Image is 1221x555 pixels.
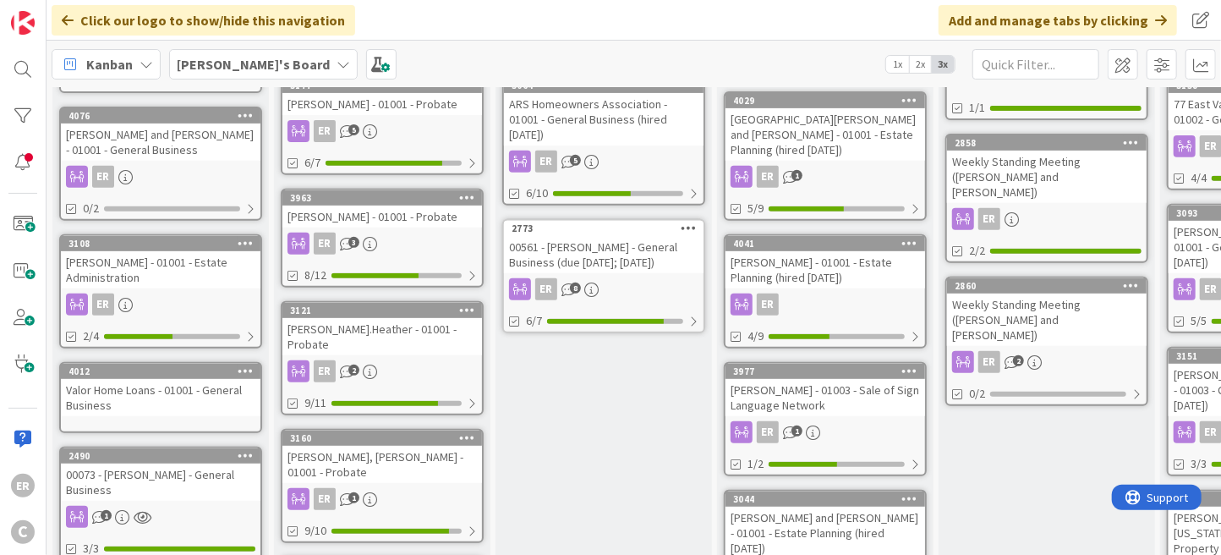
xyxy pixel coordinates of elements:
[504,221,704,236] div: 2773
[36,3,77,23] span: Support
[504,236,704,273] div: 00561 - [PERSON_NAME] - General Business (due [DATE]; [DATE])
[526,184,548,202] span: 6/10
[61,364,260,379] div: 4012
[724,91,927,221] a: 4029[GEOGRAPHIC_DATA][PERSON_NAME] and [PERSON_NAME] - 01001 - Estate Planning (hired [DATE])ER5/9
[61,166,260,188] div: ER
[791,426,802,437] span: 1
[101,510,112,521] span: 1
[282,78,482,115] div: 3177[PERSON_NAME] - 01001 - Probate
[504,278,704,300] div: ER
[947,294,1147,346] div: Weekly Standing Meeting ([PERSON_NAME] and [PERSON_NAME])
[282,120,482,142] div: ER
[282,488,482,510] div: ER
[348,492,359,503] span: 1
[282,446,482,483] div: [PERSON_NAME], [PERSON_NAME] - 01001 - Probate
[281,429,484,543] a: 3160[PERSON_NAME], [PERSON_NAME] - 01001 - ProbateER9/10
[281,189,484,288] a: 3963[PERSON_NAME] - 01001 - ProbateER8/12
[59,234,262,349] a: 3108[PERSON_NAME] - 01001 - Estate AdministrationER2/4
[61,108,260,124] div: 4076
[290,192,482,204] div: 3963
[504,93,704,146] div: ARS Homeowners Association - 01001 - General Business (hired [DATE])
[535,151,557,173] div: ER
[791,170,802,181] span: 1
[978,351,1000,373] div: ER
[304,154,320,172] span: 6/7
[61,251,260,288] div: [PERSON_NAME] - 01001 - Estate Administration
[724,362,927,476] a: 3977[PERSON_NAME] - 01003 - Sale of Sign Language NetworkER1/2
[947,151,1147,203] div: Weekly Standing Meeting ([PERSON_NAME] and [PERSON_NAME])
[282,318,482,355] div: [PERSON_NAME].Heather - 01001 - Probate
[955,280,1147,292] div: 2860
[725,251,925,288] div: [PERSON_NAME] - 01001 - Estate Planning (hired [DATE])
[757,421,779,443] div: ER
[947,278,1147,294] div: 2860
[314,120,336,142] div: ER
[504,221,704,273] div: 277300561 - [PERSON_NAME] - General Business (due [DATE]; [DATE])
[947,278,1147,346] div: 2860Weekly Standing Meeting ([PERSON_NAME] and [PERSON_NAME])
[282,190,482,228] div: 3963[PERSON_NAME] - 01001 - Probate
[725,492,925,507] div: 3044
[281,76,484,175] a: 3177[PERSON_NAME] - 01001 - ProbateER6/7
[969,99,985,117] span: 1/1
[61,464,260,501] div: 00073 - [PERSON_NAME] - General Business
[945,134,1148,263] a: 2858Weekly Standing Meeting ([PERSON_NAME] and [PERSON_NAME])ER2/2
[61,108,260,161] div: 4076[PERSON_NAME] and [PERSON_NAME] - 01001 - General Business
[83,200,99,217] span: 0/2
[733,493,925,505] div: 3044
[526,312,542,330] span: 6/7
[290,432,482,444] div: 3160
[11,474,35,497] div: ER
[282,360,482,382] div: ER
[725,421,925,443] div: ER
[282,206,482,228] div: [PERSON_NAME] - 01001 - Probate
[11,11,35,35] img: Visit kanbanzone.com
[733,95,925,107] div: 4029
[11,520,35,544] div: C
[570,155,581,166] span: 5
[945,277,1148,406] a: 2860Weekly Standing Meeting ([PERSON_NAME] and [PERSON_NAME])ER0/2
[61,448,260,464] div: 2490
[304,394,326,412] span: 9/11
[61,364,260,416] div: 4012Valor Home Loans - 01001 - General Business
[972,49,1099,80] input: Quick Filter...
[61,448,260,501] div: 249000073 - [PERSON_NAME] - General Business
[348,124,359,135] span: 5
[725,364,925,416] div: 3977[PERSON_NAME] - 01003 - Sale of Sign Language Network
[725,364,925,379] div: 3977
[314,488,336,510] div: ER
[969,385,985,403] span: 0/2
[512,223,704,234] div: 2773
[83,327,99,345] span: 2/4
[909,56,932,73] span: 2x
[939,5,1177,36] div: Add and manage tabs by clicking
[725,294,925,316] div: ER
[68,110,260,122] div: 4076
[314,360,336,382] div: ER
[535,278,557,300] div: ER
[724,234,927,349] a: 4041[PERSON_NAME] - 01001 - Estate Planning (hired [DATE])ER4/9
[68,365,260,377] div: 4012
[757,294,779,316] div: ER
[947,135,1147,203] div: 2858Weekly Standing Meeting ([PERSON_NAME] and [PERSON_NAME])
[570,283,581,294] span: 8
[1191,169,1207,187] span: 4/4
[947,351,1147,373] div: ER
[86,54,133,74] span: Kanban
[932,56,955,73] span: 3x
[1191,455,1207,473] span: 3/3
[502,76,705,206] a: 3064ARS Homeowners Association - 01001 - General Business (hired [DATE])ER6/10
[68,238,260,250] div: 3108
[757,166,779,188] div: ER
[92,294,114,316] div: ER
[282,93,482,115] div: [PERSON_NAME] - 01001 - Probate
[59,362,262,433] a: 4012Valor Home Loans - 01001 - General Business
[725,236,925,251] div: 4041
[502,219,705,333] a: 277300561 - [PERSON_NAME] - General Business (due [DATE]; [DATE])ER6/7
[61,379,260,416] div: Valor Home Loans - 01001 - General Business
[725,93,925,108] div: 4029
[969,242,985,260] span: 2/2
[52,5,355,36] div: Click our logo to show/hide this navigation
[282,303,482,318] div: 3121
[978,208,1000,230] div: ER
[61,124,260,161] div: [PERSON_NAME] and [PERSON_NAME] - 01001 - General Business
